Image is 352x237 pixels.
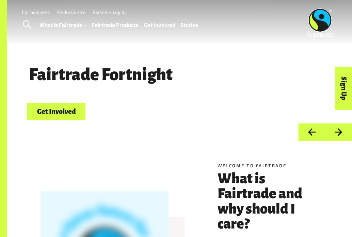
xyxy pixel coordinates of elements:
p: [DATE] - [DATE] [27,89,279,101]
button: Previous [298,123,325,141]
span: Fairtrade Fortnight [27,66,175,84]
button: Next [325,123,352,141]
a: Partners Log In [93,9,126,15]
a: Toggle Search [18,16,35,33]
h5: Welcome to Fairtrade [218,163,318,169]
a: Stories [180,20,198,30]
a: For business [22,9,50,15]
a: What is Fairtrade [39,20,86,30]
a: Get Involved [144,20,175,30]
img: Fairtrade Australia New Zealand logo [307,9,333,37]
a: Get Involved [27,103,85,120]
a: Fairtrade Products [92,20,139,30]
a: Media Centre [57,9,86,15]
h3: What is Fairtrade and why should I care? [218,171,318,232]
